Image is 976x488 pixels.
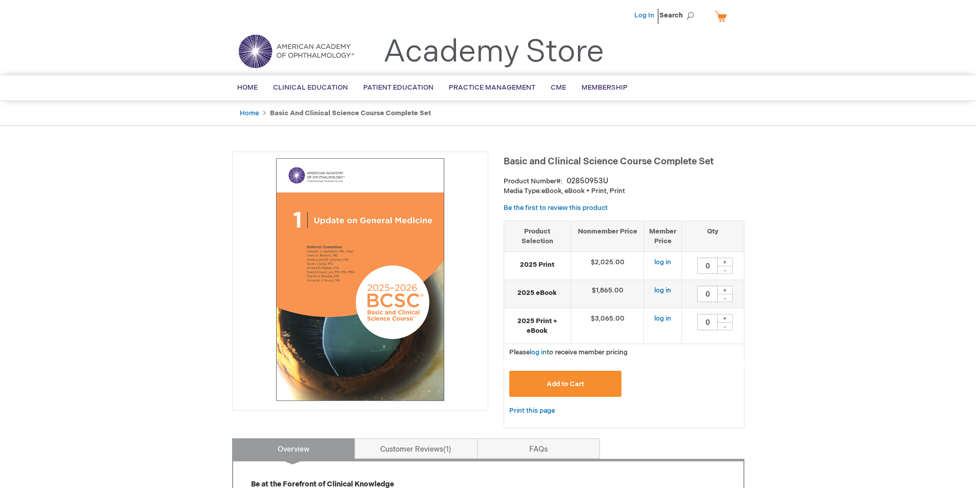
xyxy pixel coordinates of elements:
[571,280,644,308] td: $1,865.00
[644,221,682,251] th: Member Price
[504,204,608,212] a: Be the first to review this product
[717,314,733,323] div: +
[383,34,604,71] a: Academy Store
[449,83,535,92] span: Practice Management
[654,286,671,294] a: log in
[504,156,714,167] span: Basic and Clinical Science Course Complete Set
[237,83,258,92] span: Home
[504,186,744,196] p: eBook, eBook + Print, Print
[717,322,733,330] div: -
[443,445,451,454] span: 1
[717,266,733,274] div: -
[571,252,644,280] td: $2,025.00
[240,109,259,117] a: Home
[509,316,566,335] strong: 2025 Print + eBook
[504,221,571,251] th: Product Selection
[551,83,566,92] span: CME
[682,221,744,251] th: Qty
[509,288,566,298] strong: 2025 eBook
[571,221,644,251] th: Nonmember Price
[697,314,718,330] input: Qty
[717,286,733,294] div: +
[355,438,477,459] a: Customer Reviews1
[697,286,718,302] input: Qty
[571,308,644,344] td: $3,065.00
[504,177,563,185] strong: Product Number
[363,83,433,92] span: Patient Education
[530,348,547,356] a: log in
[582,83,628,92] span: Membership
[477,438,600,459] a: FAQs
[273,83,348,92] span: Clinical Education
[509,405,555,417] a: Print this page
[509,348,628,356] span: Please to receive member pricing
[509,371,622,397] button: Add to Cart
[654,314,671,323] a: log in
[697,258,718,274] input: Qty
[717,258,733,266] div: +
[504,187,542,195] strong: Media Type:
[717,294,733,302] div: -
[232,438,355,459] a: Overview
[659,5,698,26] span: Search
[547,380,584,388] span: Add to Cart
[654,258,671,266] a: log in
[509,260,566,270] strong: 2025 Print
[567,176,608,186] div: 02850953U
[238,157,483,402] img: Basic and Clinical Science Course Complete Set
[270,109,431,117] strong: Basic and Clinical Science Course Complete Set
[634,11,654,19] a: Log In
